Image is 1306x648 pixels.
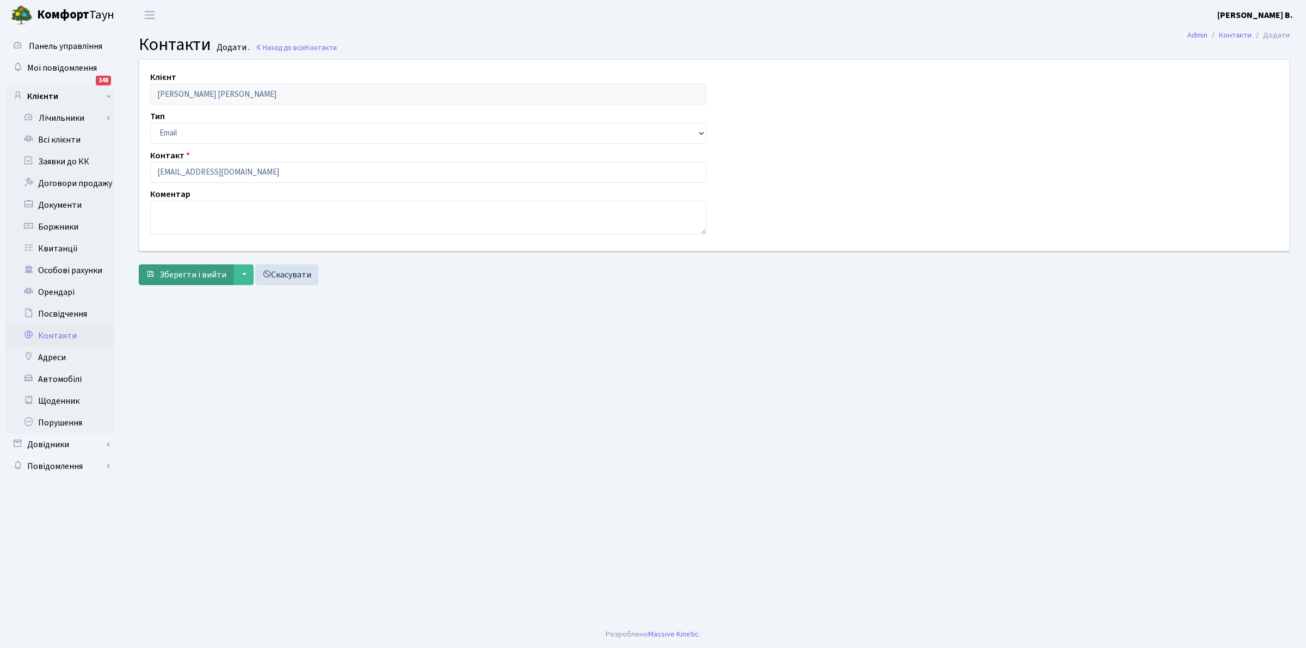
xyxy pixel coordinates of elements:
span: Панель управління [29,40,102,52]
a: Лічильники [13,107,114,129]
b: Комфорт [37,6,89,23]
a: Орендарі [5,281,114,303]
a: Посвідчення [5,303,114,325]
label: Тип [150,110,165,123]
a: Назад до всіхКонтакти [255,42,337,53]
span: Зберегти і вийти [159,269,226,281]
a: Особові рахунки [5,260,114,281]
a: Квитанції [5,238,114,260]
div: Розроблено . [606,628,700,640]
b: [PERSON_NAME] В. [1217,9,1293,21]
span: Мої повідомлення [27,62,97,74]
a: [PERSON_NAME] В. [1217,9,1293,22]
a: Скасувати [255,264,318,285]
span: Таун [37,6,114,24]
a: Всі клієнти [5,129,114,151]
a: Порушення [5,412,114,434]
a: Договори продажу [5,172,114,194]
a: Панель управління [5,35,114,57]
span: Контакти [139,32,211,57]
a: Клієнти [5,85,114,107]
small: Додати . [214,42,250,53]
label: Коментар [150,188,190,201]
div: 148 [96,76,111,85]
img: logo.png [11,4,33,26]
a: Admin [1187,29,1208,41]
a: Мої повідомлення148 [5,57,114,79]
a: Massive Kinetic [648,628,699,640]
a: Заявки до КК [5,151,114,172]
span: Контакти [305,42,337,53]
a: Контакти [5,325,114,347]
li: Додати [1252,29,1290,41]
a: Боржники [5,216,114,238]
a: Документи [5,194,114,216]
label: Клієнт [150,71,176,84]
a: Автомобілі [5,368,114,390]
a: Довідники [5,434,114,455]
a: Щоденник [5,390,114,412]
button: Переключити навігацію [136,6,163,24]
a: Адреси [5,347,114,368]
nav: breadcrumb [1171,24,1306,47]
button: Зберегти і вийти [139,264,233,285]
a: Контакти [1219,29,1252,41]
label: Контакт [150,149,190,162]
a: Повідомлення [5,455,114,477]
